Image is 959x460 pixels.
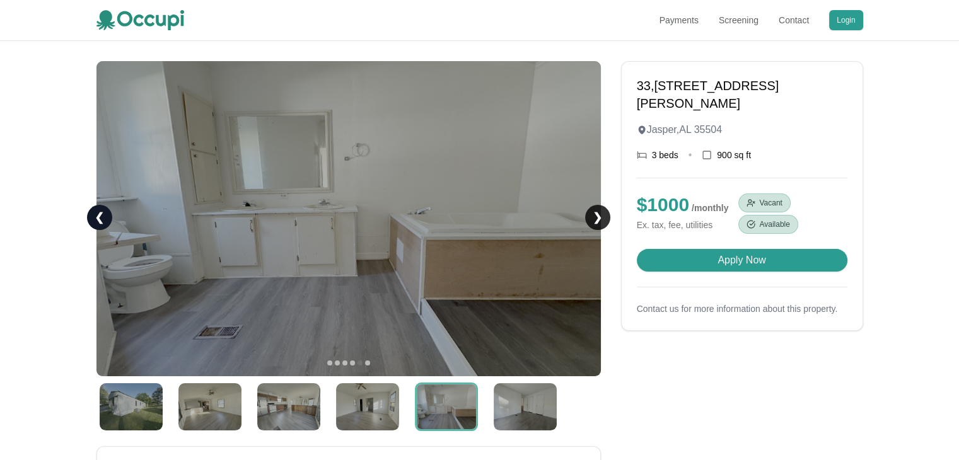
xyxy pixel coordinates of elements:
a: Screening [719,14,758,26]
span: 3 beds [652,149,678,161]
span: Jasper , AL 35504 [647,122,723,137]
a: Contact [779,14,809,26]
p: $ 1000 [637,193,729,216]
img: IMG_7115.jpg [336,383,399,430]
a: ❮ [87,205,112,230]
button: Apply Now [637,249,847,272]
h1: 33, [STREET_ADDRESS][PERSON_NAME] [637,77,847,112]
img: IMG_7116.jpg [96,61,601,376]
p: Contact us for more information about this property. [637,302,847,315]
img: IMG_7128.jpg [494,383,557,430]
small: Ex. tax, fee, utilities [637,219,729,231]
img: IMG_7116.jpg [415,382,478,431]
img: IMG_7112.jpg [178,383,241,430]
a: Payments [660,14,699,26]
div: • [689,147,692,163]
img: IMG_7109.jpg [100,383,163,430]
span: Vacant [759,198,782,208]
span: Available [759,219,789,229]
img: IMG_7114.jpg [257,383,320,430]
button: Login [829,10,863,30]
a: ❯ [585,205,610,230]
span: 900 sq ft [717,149,751,161]
span: / monthly [692,203,728,213]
